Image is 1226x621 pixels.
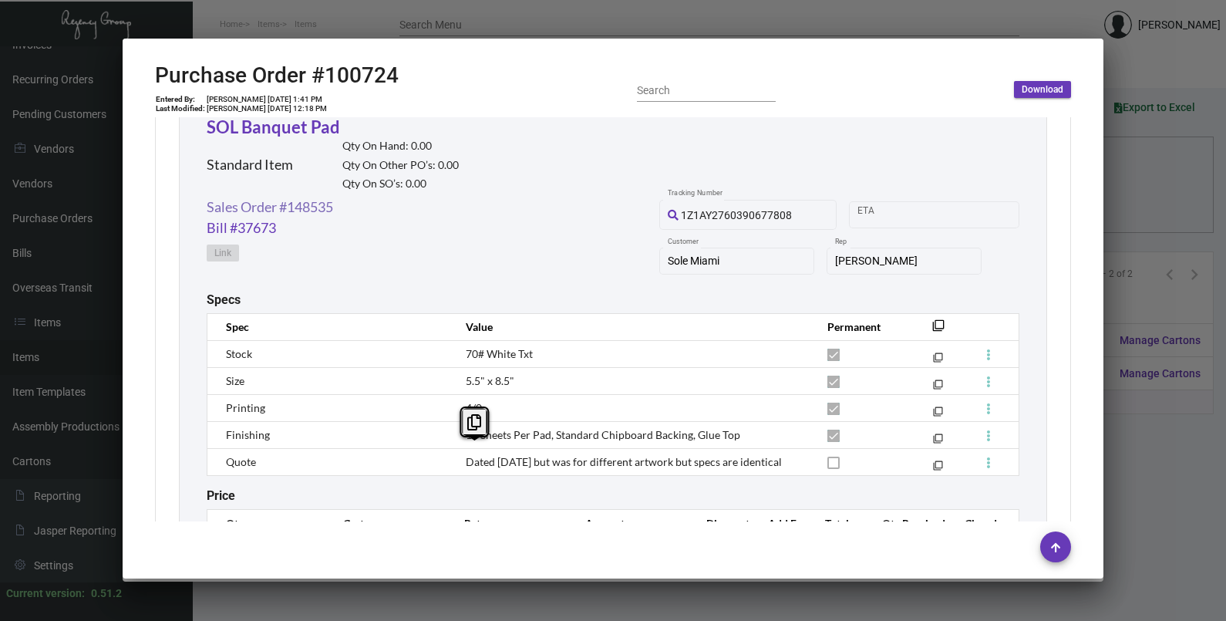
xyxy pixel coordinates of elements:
th: Qty [207,510,328,537]
td: [PERSON_NAME] [DATE] 12:18 PM [206,104,328,113]
th: Total [810,510,867,537]
th: Add Fee [753,510,810,537]
i: Copy [467,414,481,430]
div: Current version: [6,586,85,602]
td: Last Modified: [155,104,206,113]
mat-icon: filter_none [933,464,943,474]
span: Download [1022,83,1063,96]
th: Qty Received [867,510,949,537]
mat-icon: filter_none [933,410,943,420]
button: Link [207,245,239,262]
span: Dated [DATE] but was for different artwork but specs are identical [466,455,782,468]
span: 1Z1AY2760390677808 [681,209,792,221]
h2: Purchase Order #100724 [155,62,399,89]
span: Finishing [226,428,270,441]
th: Spec [207,313,451,340]
span: Link [214,247,231,260]
span: 5.5" x 8.5" [466,374,514,387]
a: Sales Order #148535 [207,197,333,218]
span: Stock [226,347,252,360]
th: Value [450,313,811,340]
span: 70# White Txt [466,347,533,360]
h2: Qty On Hand: 0.00 [342,140,459,153]
span: Size [226,374,244,387]
th: Permanent [812,313,909,340]
th: Amount [570,510,691,537]
h2: Specs [207,292,241,307]
th: Cartons [328,510,449,537]
th: Discount [691,510,753,537]
h2: Qty On Other PO’s: 0.00 [342,159,459,172]
a: Bill #37673 [207,218,276,238]
td: Entered By: [155,95,206,104]
input: End date [918,208,992,221]
span: 10 Sheets Per Pad, Standard Chipboard Backing, Glue Top [466,428,740,441]
mat-icon: filter_none [933,383,943,393]
h2: Qty On SO’s: 0.00 [342,177,459,191]
a: SOL Banquet Pad [207,116,340,137]
mat-icon: filter_none [932,324,945,336]
h2: Standard Item [207,157,293,174]
span: 4/0 [466,401,482,414]
th: Closed [949,510,1019,537]
input: Start date [857,208,905,221]
th: Rate [449,510,570,537]
h2: Price [207,488,235,503]
button: Download [1014,81,1071,98]
div: 0.51.2 [91,586,122,602]
mat-icon: filter_none [933,437,943,447]
span: Printing [226,401,265,414]
td: [PERSON_NAME] [DATE] 1:41 PM [206,95,328,104]
span: Quote [226,455,256,468]
mat-icon: filter_none [933,356,943,366]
